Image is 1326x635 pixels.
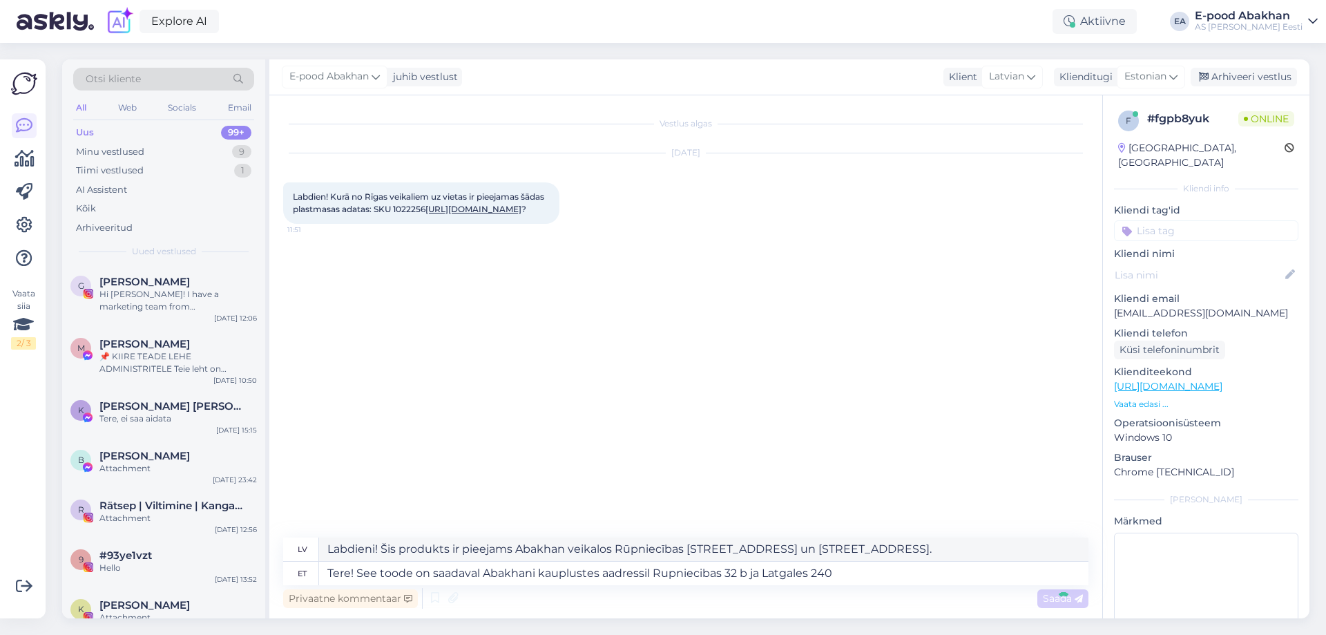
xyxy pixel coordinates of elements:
[11,70,37,97] img: Askly Logo
[1114,182,1298,195] div: Kliendi info
[1238,111,1294,126] span: Online
[1114,365,1298,379] p: Klienditeekond
[293,191,546,214] span: Labdien! Kurā no Rīgas veikaliem uz vietas ir pieejamas šādas plastmasas adatas: SKU 1022256 ?
[115,99,140,117] div: Web
[234,164,251,178] div: 1
[76,164,144,178] div: Tiimi vestlused
[215,574,257,585] div: [DATE] 13:52
[99,612,257,624] div: Attachment
[425,204,521,214] a: [URL][DOMAIN_NAME]
[99,350,257,375] div: 📌 KIIRE TEADE LEHE ADMINISTRITELE Teie leht on rikkunud Meta kogukonna juhiseid ja reklaamipoliit...
[78,405,84,415] span: K
[99,450,190,462] span: Виктор Стриков
[99,400,243,413] span: Karl Eik Rebane
[99,599,190,612] span: Katrina Randma
[1114,514,1298,529] p: Märkmed
[1054,70,1113,84] div: Klienditugi
[1147,111,1238,127] div: # fgpb8yuk
[283,117,1088,130] div: Vestlus algas
[1114,292,1298,306] p: Kliendi email
[1114,430,1298,445] p: Windows 10
[86,72,141,86] span: Otsi kliente
[1114,451,1298,465] p: Brauser
[1114,341,1225,359] div: Küsi telefoninumbrit
[1191,68,1297,86] div: Arhiveeri vestlus
[78,604,84,614] span: K
[1124,69,1166,84] span: Estonian
[99,276,190,288] span: Gian Franco Serrudo
[11,337,36,350] div: 2 / 3
[225,99,254,117] div: Email
[1114,203,1298,218] p: Kliendi tag'id
[215,524,257,535] div: [DATE] 12:56
[105,7,134,36] img: explore-ai
[213,375,257,386] div: [DATE] 10:50
[1126,115,1131,126] span: f
[232,145,251,159] div: 9
[11,287,36,350] div: Vaata siia
[1114,493,1298,506] div: [PERSON_NAME]
[214,313,257,323] div: [DATE] 12:06
[213,475,257,485] div: [DATE] 23:42
[1170,12,1189,31] div: EA
[1114,306,1298,321] p: [EMAIL_ADDRESS][DOMAIN_NAME]
[1195,21,1303,32] div: AS [PERSON_NAME] Eesti
[99,462,257,475] div: Attachment
[78,281,84,291] span: G
[76,145,144,159] div: Minu vestlused
[1114,398,1298,410] p: Vaata edasi ...
[99,500,243,512] span: Rätsep | Viltimine | Kangastelgedel kudumine
[99,338,190,350] span: Martin Eggers
[99,512,257,524] div: Attachment
[140,10,219,33] a: Explore AI
[76,126,94,140] div: Uus
[1114,416,1298,430] p: Operatsioonisüsteem
[221,126,251,140] div: 99+
[76,221,133,235] div: Arhiveeritud
[1195,10,1303,21] div: E-pood Abakhan
[1114,326,1298,341] p: Kliendi telefon
[989,69,1024,84] span: Latvian
[387,70,458,84] div: juhib vestlust
[1114,465,1298,480] p: Chrome [TECHNICAL_ID]
[287,225,339,235] span: 11:51
[216,425,257,435] div: [DATE] 15:15
[79,554,84,565] span: 9
[1118,141,1285,170] div: [GEOGRAPHIC_DATA], [GEOGRAPHIC_DATA]
[132,245,196,258] span: Uued vestlused
[99,562,257,574] div: Hello
[76,202,96,216] div: Kõik
[77,343,85,353] span: M
[78,504,84,515] span: R
[99,288,257,313] div: Hi [PERSON_NAME]! I have a marketing team from [GEOGRAPHIC_DATA] ready to help you. If you are in...
[165,99,199,117] div: Socials
[289,69,369,84] span: E-pood Abakhan
[78,455,84,465] span: В
[99,549,152,562] span: #93ye1vzt
[1114,247,1298,261] p: Kliendi nimi
[76,183,127,197] div: AI Assistent
[1114,380,1222,392] a: [URL][DOMAIN_NAME]
[943,70,977,84] div: Klient
[283,146,1088,159] div: [DATE]
[99,413,257,425] div: Tere, ei saa aidata
[1195,10,1318,32] a: E-pood AbakhanAS [PERSON_NAME] Eesti
[1115,267,1282,283] input: Lisa nimi
[73,99,89,117] div: All
[1053,9,1137,34] div: Aktiivne
[1114,220,1298,241] input: Lisa tag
